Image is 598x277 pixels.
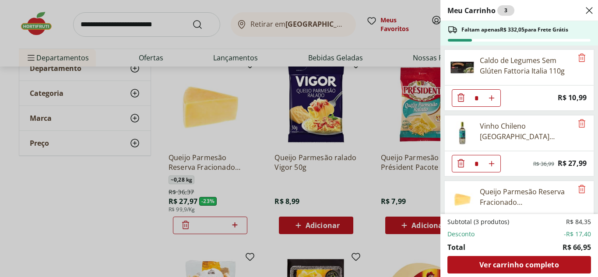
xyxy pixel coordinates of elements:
span: R$ 66,95 [563,242,591,252]
button: Remove [577,184,587,195]
img: Principal [450,55,475,80]
img: Queijo Parmesão Reserva Fracionado Basel [450,186,475,211]
a: Ver carrinho completo [447,256,591,273]
button: Aumentar Quantidade [483,89,500,107]
span: Faltam apenas R$ 332,05 para Frete Grátis [461,26,568,33]
button: Remove [577,119,587,129]
input: Quantidade Atual [470,155,483,172]
button: Remove [577,53,587,63]
div: Queijo Parmesão Reserva Fracionado [GEOGRAPHIC_DATA] [480,186,573,207]
span: Subtotal (3 produtos) [447,217,509,226]
span: Total [447,242,465,252]
img: Principal [450,121,475,145]
button: Diminuir Quantidade [452,155,470,172]
div: Vinho Chileno [GEOGRAPHIC_DATA] Branco Suave 750ml [480,121,573,142]
span: Desconto [447,230,475,238]
input: Quantidade Atual [470,90,483,106]
button: Aumentar Quantidade [483,155,500,172]
h2: Meu Carrinho [447,5,514,16]
div: 3 [497,5,514,16]
span: R$ 27,99 [558,158,587,169]
button: Diminuir Quantidade [452,89,470,107]
span: R$ 84,35 [566,217,591,226]
span: R$ 36,99 [533,161,554,168]
div: Caldo de Legumes Sem Glúten Fattoria Italia 110g [480,55,573,76]
span: R$ 10,99 [558,92,587,104]
span: -R$ 17,40 [564,230,591,238]
span: Ver carrinho completo [479,261,559,268]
